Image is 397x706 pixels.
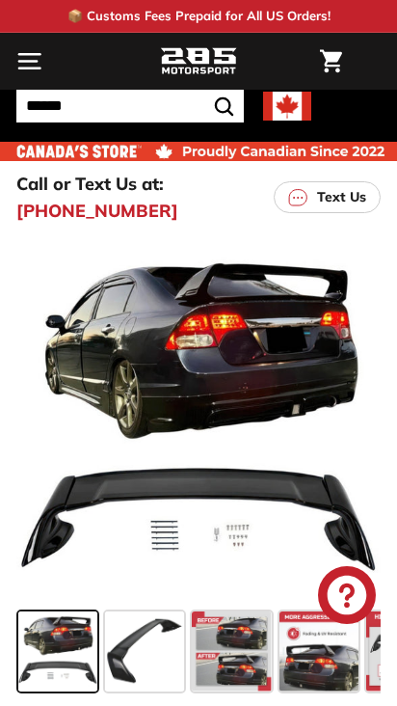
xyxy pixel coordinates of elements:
[317,187,366,207] p: Text Us
[16,90,244,122] input: Search
[274,181,381,213] a: Text Us
[16,198,178,224] a: [PHONE_NUMBER]
[310,34,352,89] a: Cart
[312,566,382,629] inbox-online-store-chat: Shopify online store chat
[160,45,237,78] img: Logo_285_Motorsport_areodynamics_components
[67,7,331,26] p: 📦 Customs Fees Prepaid for All US Orders!
[16,171,164,197] p: Call or Text Us at:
